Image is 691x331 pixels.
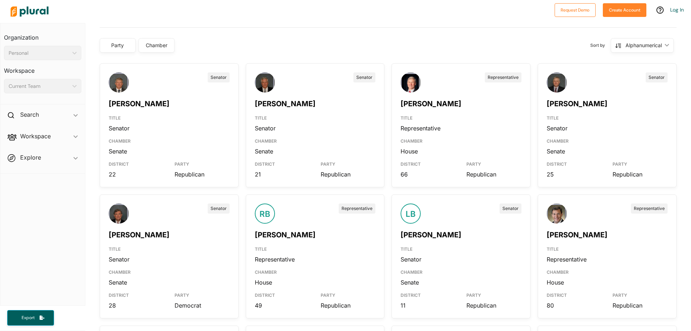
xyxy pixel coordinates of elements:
div: TITLE [401,240,521,255]
div: Republican [175,170,230,178]
div: Senator [353,72,375,82]
div: Senator [208,203,230,214]
div: DISTRICT [401,286,456,301]
div: PARTY [321,286,376,301]
div: Republican [466,170,521,178]
div: Senate [109,147,230,155]
div: RB [255,203,275,224]
div: CHAMBER [547,263,668,278]
img: Headshot of Alan Baker [401,72,421,100]
div: DISTRICT [255,286,310,301]
div: 28 [109,301,164,309]
a: [PERSON_NAME] [109,99,170,108]
div: Representative [485,72,521,82]
a: [PERSON_NAME] [109,231,170,239]
div: TITLE [547,109,668,124]
div: Alphanumerical [625,41,662,49]
div: Party [104,41,131,49]
img: Headshot of Will Barfoot [547,72,567,100]
div: DISTRICT [255,155,310,170]
div: DISTRICT [109,155,164,170]
a: [PERSON_NAME] [401,231,461,239]
div: Republican [321,170,376,178]
div: CHAMBER [109,132,230,147]
div: CHAMBER [547,132,668,147]
a: Request Demo [555,6,596,13]
a: [PERSON_NAME] [401,99,461,108]
div: 49 [255,301,310,309]
div: Chamber [143,41,170,49]
a: Create Account [603,6,646,13]
a: Log In [670,6,684,13]
div: PARTY [466,155,521,170]
div: 80 [547,301,602,309]
div: TITLE [109,240,230,255]
div: PARTY [175,155,230,170]
div: 11 [401,301,456,309]
img: Headshot of Greg Albritton [109,72,129,100]
div: TITLE [255,240,376,255]
div: Senate [547,147,668,155]
div: 66 [401,170,456,178]
a: [PERSON_NAME] [547,99,608,108]
div: Senate [109,278,230,286]
div: House [255,278,376,286]
div: TITLE [401,109,521,124]
div: Democrat [175,301,230,309]
div: TITLE [255,109,376,124]
div: PARTY [321,155,376,170]
div: PARTY [613,286,668,301]
div: House [401,147,521,155]
div: Representative [631,203,668,214]
div: Senator [547,124,668,132]
div: PARTY [613,155,668,170]
img: Headshot of Chris Blackshear [547,203,567,232]
button: Create Account [603,3,646,17]
div: TITLE [109,109,230,124]
div: Republican [613,301,668,309]
div: PARTY [466,286,521,301]
span: Export [17,315,40,321]
div: DISTRICT [547,155,602,170]
div: Current Team [9,82,69,90]
div: Personal [9,49,69,57]
div: 25 [547,170,602,178]
img: Headshot of Gerald Allen [255,72,275,100]
div: Senator [646,72,668,82]
div: Senator [401,255,521,263]
div: TITLE [547,240,668,255]
div: Representative [255,255,376,263]
div: Senate [255,147,376,155]
a: [PERSON_NAME] [255,231,316,239]
span: Sort by [590,42,611,49]
div: Senator [109,255,230,263]
div: Representative [401,124,521,132]
a: [PERSON_NAME] [547,231,608,239]
h3: Workspace [4,60,81,76]
h2: Search [20,111,39,118]
div: DISTRICT [109,286,164,301]
img: Headshot of Billy Beasley [109,203,129,232]
button: Export [7,310,54,326]
div: CHAMBER [401,132,521,147]
div: 22 [109,170,164,178]
div: 21 [255,170,310,178]
div: Representative [547,255,668,263]
div: DISTRICT [401,155,456,170]
div: CHAMBER [109,263,230,278]
div: CHAMBER [255,132,376,147]
div: Senator [109,124,230,132]
div: LB [401,203,421,224]
div: Senator [208,72,230,82]
h3: Organization [4,27,81,43]
div: Representative [339,203,375,214]
div: House [547,278,668,286]
div: PARTY [175,286,230,301]
div: Republican [466,301,521,309]
div: DISTRICT [547,286,602,301]
div: Senate [401,278,521,286]
div: Senator [255,124,376,132]
div: Senator [500,203,521,214]
div: Republican [613,170,668,178]
div: CHAMBER [401,263,521,278]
